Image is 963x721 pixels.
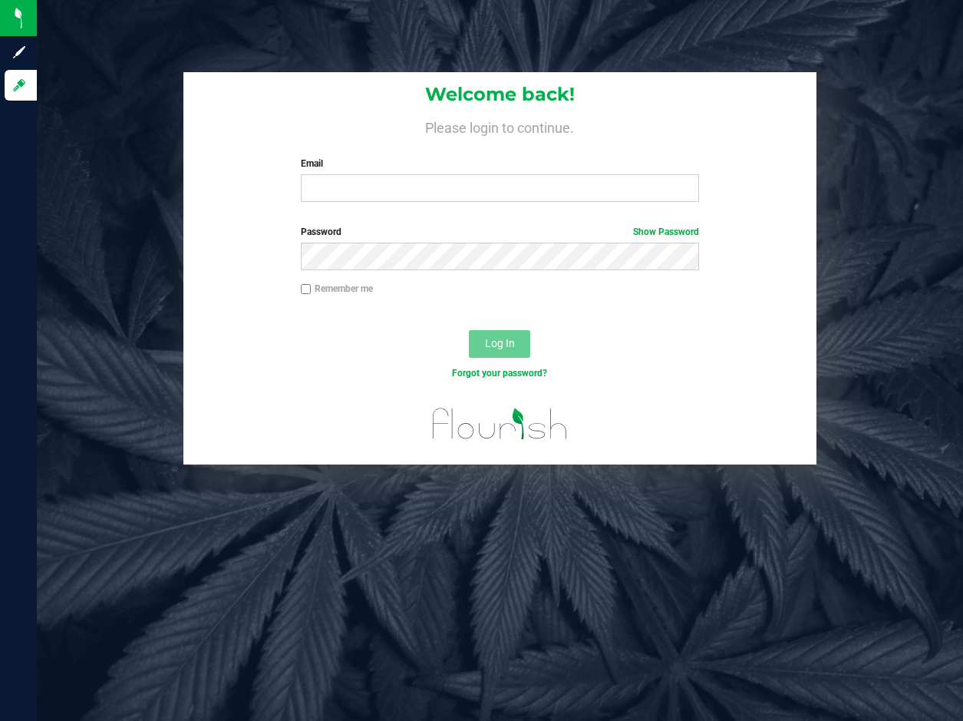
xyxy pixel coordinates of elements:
[183,84,816,104] h1: Welcome back!
[452,368,547,379] a: Forgot your password?
[469,330,530,358] button: Log In
[420,396,579,451] img: flourish_logo.svg
[183,117,816,135] h4: Please login to continue.
[301,284,312,295] input: Remember me
[485,337,515,349] span: Log In
[301,227,341,237] span: Password
[12,78,27,93] inline-svg: Log in
[301,157,700,170] label: Email
[12,45,27,60] inline-svg: Sign up
[633,227,699,237] a: Show Password
[301,282,373,296] label: Remember me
